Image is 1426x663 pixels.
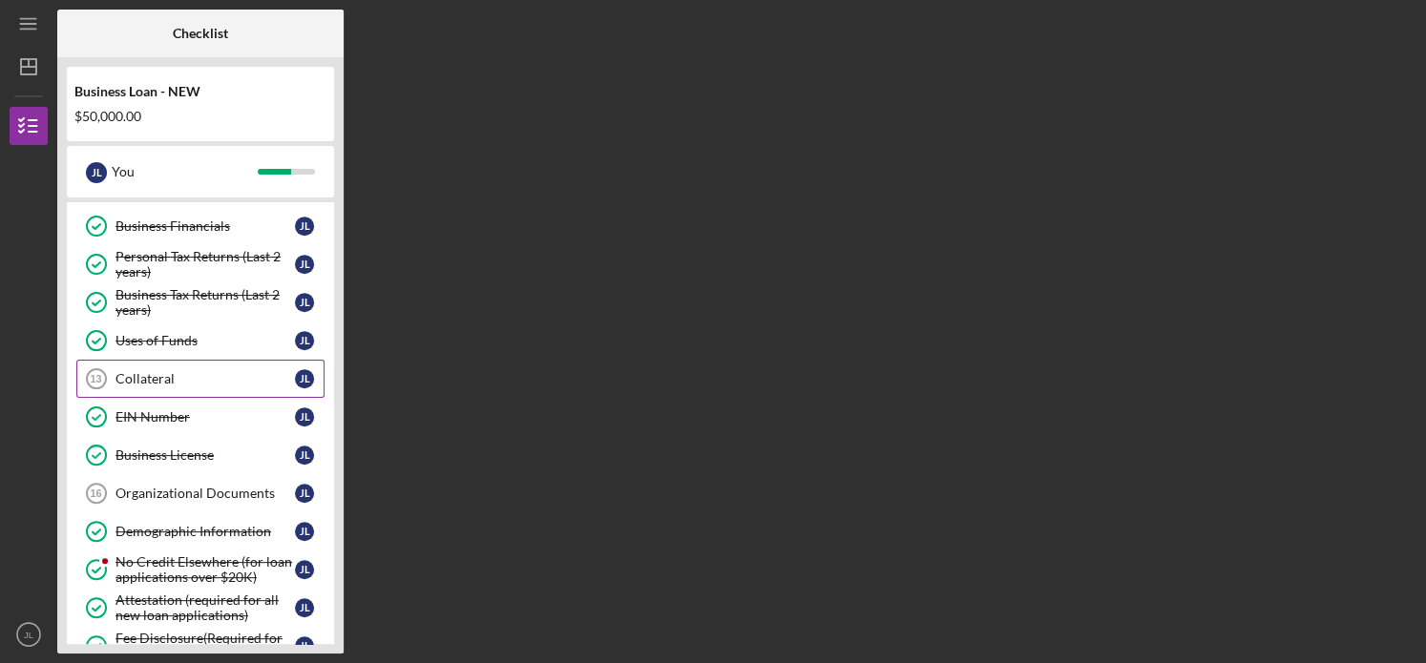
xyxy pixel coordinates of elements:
[76,398,325,436] a: EIN NumberJL
[24,630,34,640] text: JL
[115,287,295,318] div: Business Tax Returns (Last 2 years)
[76,550,325,589] a: No Credit Elsewhere (for loan applications over $20K)JL
[115,409,295,425] div: EIN Number
[76,589,325,627] a: Attestation (required for all new loan applications)JL
[295,255,314,274] div: J L
[74,84,326,99] div: Business Loan - NEW
[10,615,48,653] button: JL
[74,109,326,124] div: $50,000.00
[295,369,314,388] div: J L
[115,631,295,661] div: Fee Disclosure(Required for all business applications,Not needed for Contractor loans)
[115,218,295,234] div: Business Financials
[86,162,107,183] div: J L
[173,26,228,41] b: Checklist
[90,487,101,499] tspan: 16
[295,598,314,617] div: J L
[295,560,314,579] div: J L
[295,217,314,236] div: J L
[295,522,314,541] div: J L
[115,249,295,280] div: Personal Tax Returns (Last 2 years)
[76,436,325,474] a: Business LicenseJL
[76,283,325,321] a: Business Tax Returns (Last 2 years)JL
[115,524,295,539] div: Demographic Information
[295,636,314,655] div: J L
[76,474,325,512] a: 16Organizational DocumentsJL
[115,371,295,386] div: Collateral
[115,333,295,348] div: Uses of Funds
[295,445,314,465] div: J L
[115,486,295,501] div: Organizational Documents
[115,554,295,585] div: No Credit Elsewhere (for loan applications over $20K)
[115,592,295,623] div: Attestation (required for all new loan applications)
[76,207,325,245] a: Business FinancialsJL
[90,373,101,384] tspan: 13
[112,155,258,188] div: You
[295,484,314,503] div: J L
[295,293,314,312] div: J L
[76,245,325,283] a: Personal Tax Returns (Last 2 years)JL
[115,447,295,463] div: Business License
[76,321,325,360] a: Uses of FundsJL
[295,331,314,350] div: J L
[76,512,325,550] a: Demographic InformationJL
[295,407,314,426] div: J L
[76,360,325,398] a: 13CollateralJL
